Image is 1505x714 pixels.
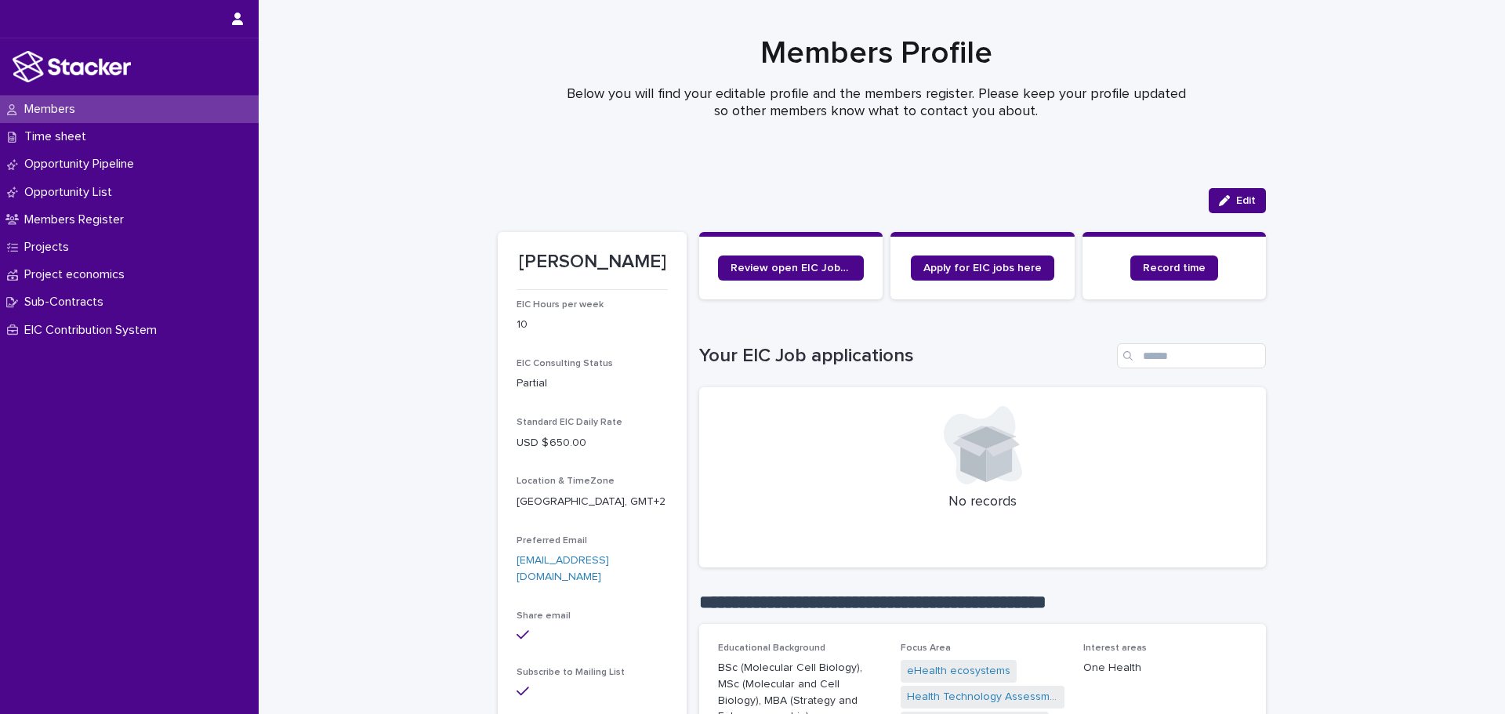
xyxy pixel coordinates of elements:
h1: Members Profile [492,34,1260,72]
input: Search [1117,343,1266,368]
p: Partial [517,375,668,392]
a: [EMAIL_ADDRESS][DOMAIN_NAME] [517,555,609,582]
span: Focus Area [901,643,951,653]
p: Sub-Contracts [18,295,116,310]
p: [GEOGRAPHIC_DATA], GMT+2 [517,494,668,510]
span: Interest areas [1083,643,1147,653]
p: USD $ 650.00 [517,435,668,451]
span: EIC Hours per week [517,300,604,310]
p: Projects [18,240,82,255]
span: Review open EIC Jobs here [731,263,851,274]
span: Preferred Email [517,536,587,545]
p: Opportunity Pipeline [18,157,147,172]
p: Members Register [18,212,136,227]
a: Record time [1130,256,1218,281]
span: Share email [517,611,571,621]
p: [PERSON_NAME] [517,251,668,274]
span: Standard EIC Daily Rate [517,418,622,427]
button: Edit [1209,188,1266,213]
p: Members [18,102,88,117]
p: EIC Contribution System [18,323,169,338]
span: EIC Consulting Status [517,359,613,368]
h1: Your EIC Job applications [699,345,1111,368]
p: Project economics [18,267,137,282]
p: No records [718,494,1247,511]
span: Location & TimeZone [517,477,615,486]
p: Below you will find your editable profile and the members register. Please keep your profile upda... [563,86,1190,120]
span: Apply for EIC jobs here [923,263,1042,274]
span: Subscribe to Mailing List [517,668,625,677]
span: Educational Background [718,643,825,653]
span: Edit [1236,195,1256,206]
p: One Health [1083,660,1247,676]
a: eHealth ecosystems [907,663,1010,680]
a: Apply for EIC jobs here [911,256,1054,281]
a: Review open EIC Jobs here [718,256,864,281]
span: Record time [1143,263,1206,274]
p: Time sheet [18,129,99,144]
p: 10 [517,317,668,333]
a: Health Technology Assessment [907,689,1058,705]
p: Opportunity List [18,185,125,200]
img: stacker-logo-white.png [13,51,131,82]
